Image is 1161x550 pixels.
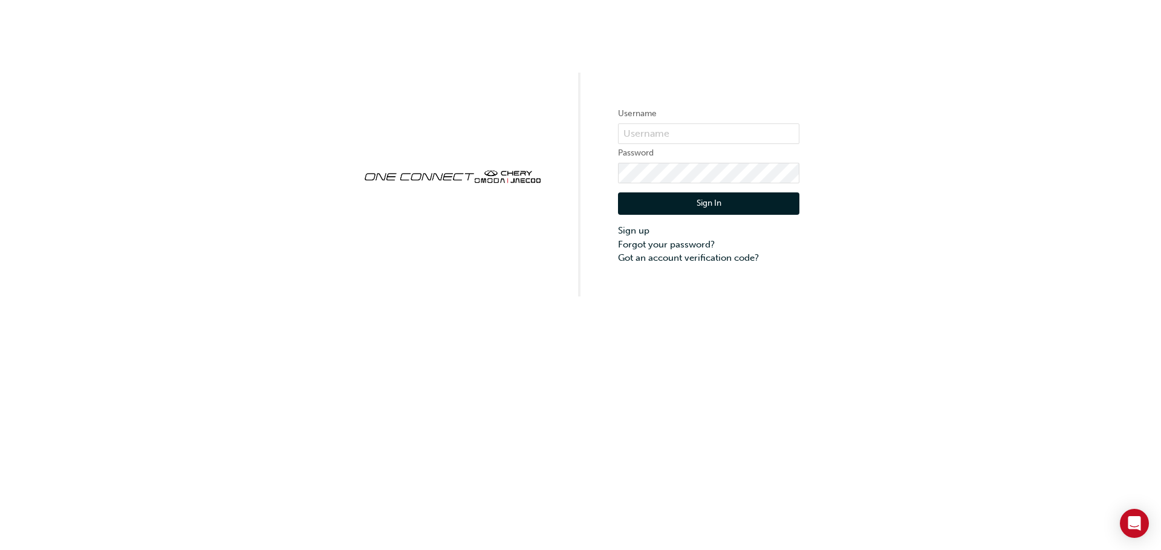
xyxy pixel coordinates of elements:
a: Got an account verification code? [618,251,799,265]
div: Open Intercom Messenger [1120,509,1149,538]
label: Password [618,146,799,160]
input: Username [618,123,799,144]
img: oneconnect [362,160,543,191]
a: Forgot your password? [618,238,799,252]
a: Sign up [618,224,799,238]
button: Sign In [618,192,799,215]
label: Username [618,106,799,121]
